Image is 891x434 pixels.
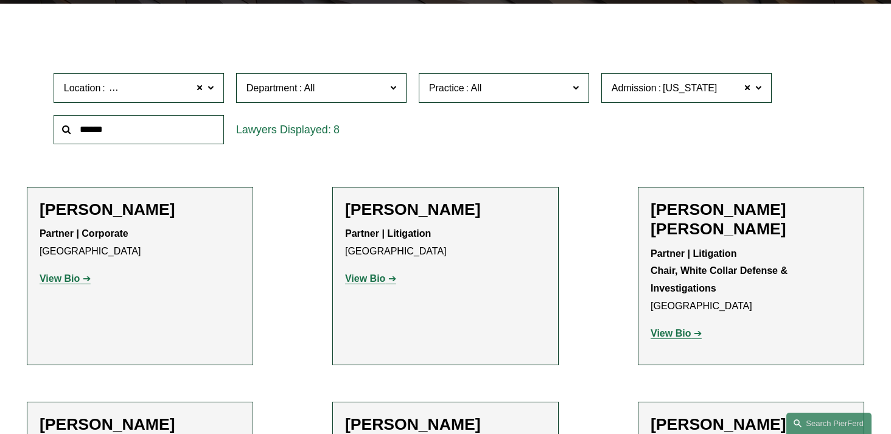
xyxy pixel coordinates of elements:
[345,225,546,261] p: [GEOGRAPHIC_DATA]
[663,80,717,96] span: [US_STATE]
[651,200,851,239] h2: [PERSON_NAME] [PERSON_NAME]
[107,80,209,96] span: [GEOGRAPHIC_DATA]
[64,83,101,93] span: Location
[40,228,128,239] strong: Partner | Corporate
[40,273,80,284] strong: View Bio
[612,83,657,93] span: Admission
[786,413,872,434] a: Search this site
[40,200,240,219] h2: [PERSON_NAME]
[651,328,691,338] strong: View Bio
[345,273,396,284] a: View Bio
[429,83,464,93] span: Practice
[246,83,298,93] span: Department
[40,273,91,284] a: View Bio
[334,124,340,136] span: 8
[651,245,851,315] p: [GEOGRAPHIC_DATA]
[345,273,385,284] strong: View Bio
[651,415,851,434] h2: [PERSON_NAME]
[651,328,702,338] a: View Bio
[345,228,431,239] strong: Partner | Litigation
[345,200,546,219] h2: [PERSON_NAME]
[40,415,240,434] h2: [PERSON_NAME]
[651,248,790,294] strong: Partner | Litigation Chair, White Collar Defense & Investigations
[40,225,240,261] p: [GEOGRAPHIC_DATA]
